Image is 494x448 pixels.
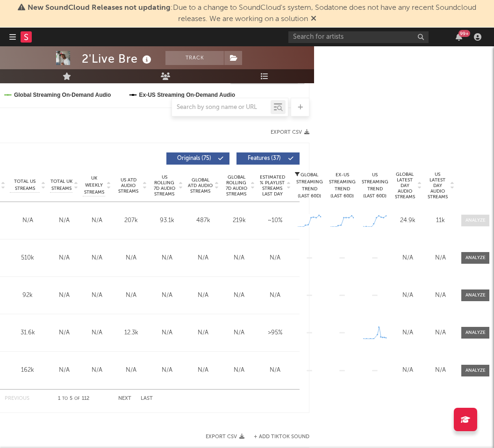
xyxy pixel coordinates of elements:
[394,328,422,338] div: N/A
[139,92,236,98] text: Ex-US Streaming On-Demand Audio
[223,366,255,375] div: N/A
[28,4,476,23] span: : Due to a change to SoundCloud's system, Sodatone does not have any recent Soundcloud releases. ...
[151,366,183,375] div: N/A
[166,152,229,165] button: Originals(75)
[236,152,300,165] button: Features(37)
[14,92,111,98] text: Global Streaming On-Demand Audio
[83,216,111,225] div: N/A
[28,4,171,12] span: New SoundCloud Releases not updating
[223,291,255,300] div: N/A
[10,328,45,338] div: 31.6k
[50,178,72,192] span: Total UK Streams
[328,172,356,200] div: Ex-US Streaming Trend (Last 60D)
[426,216,454,225] div: 11k
[259,366,291,375] div: N/A
[5,396,29,401] button: Previous
[115,291,147,300] div: N/A
[223,216,255,225] div: 219k
[361,172,389,200] div: US Streaming Trend (Last 60D)
[187,328,219,338] div: N/A
[458,30,470,37] div: 99 +
[259,253,291,263] div: N/A
[394,216,422,225] div: 24.9k
[243,156,286,161] span: Features ( 37 )
[151,328,183,338] div: N/A
[254,434,309,440] button: + Add TikTok Sound
[115,253,147,263] div: N/A
[223,328,255,338] div: N/A
[151,291,183,300] div: N/A
[141,396,153,401] button: Last
[244,434,309,440] button: + Add TikTok Sound
[10,178,40,192] span: Total US Streams
[83,253,111,263] div: N/A
[115,366,147,375] div: N/A
[259,216,291,225] div: ~ 10 %
[10,253,45,263] div: 510k
[394,253,422,263] div: N/A
[311,15,316,23] span: Dismiss
[50,328,78,338] div: N/A
[426,291,454,300] div: N/A
[259,328,291,338] div: >95%
[187,366,219,375] div: N/A
[82,51,154,66] div: 2'Live Bre
[271,130,309,135] button: Export CSV
[50,216,78,225] div: N/A
[394,291,422,300] div: N/A
[187,216,219,225] div: 487k
[10,216,45,225] div: N/A
[50,366,78,375] div: N/A
[151,174,177,197] span: US Rolling 7D Audio Streams
[187,177,213,194] span: Global ATD Audio Streams
[151,253,183,263] div: N/A
[172,104,271,111] input: Search by song name or URL
[172,156,215,161] span: Originals ( 75 )
[206,434,244,440] button: Export CSV
[295,172,323,200] div: Global Streaming Trend (Last 60D)
[115,177,141,194] span: US ATD Audio Streams
[394,366,422,375] div: N/A
[456,33,462,41] button: 99+
[426,328,454,338] div: N/A
[187,291,219,300] div: N/A
[288,31,429,43] input: Search for artists
[259,174,285,197] span: Estimated % Playlist Streams Last Day
[165,51,224,65] button: Track
[62,397,68,401] span: to
[259,291,291,300] div: N/A
[74,397,80,401] span: of
[48,393,100,405] div: 1 5 112
[50,291,78,300] div: N/A
[10,366,45,375] div: 162k
[394,172,416,200] span: Global Latest Day Audio Streams
[50,253,78,263] div: N/A
[187,253,219,263] div: N/A
[115,328,147,338] div: 12.3k
[426,172,449,200] span: US Latest Day Audio Streams
[10,291,45,300] div: 92k
[83,328,111,338] div: N/A
[223,174,249,197] span: Global Rolling 7D Audio Streams
[223,253,255,263] div: N/A
[83,175,105,196] span: UK Weekly Streams
[426,366,454,375] div: N/A
[118,396,131,401] button: Next
[83,291,111,300] div: N/A
[151,216,183,225] div: 93.1k
[426,253,454,263] div: N/A
[83,366,111,375] div: N/A
[115,216,147,225] div: 207k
